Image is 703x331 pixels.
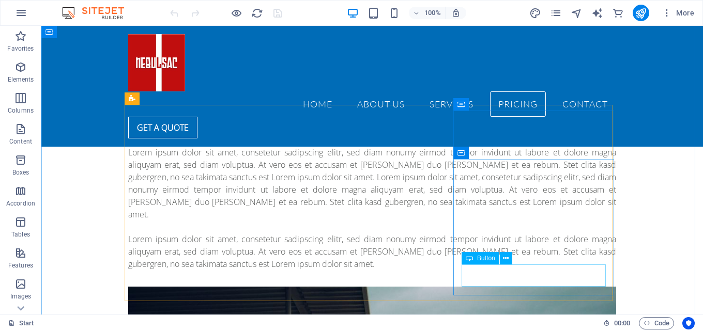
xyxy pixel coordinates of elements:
[550,7,562,19] i: Pages (Ctrl+Alt+S)
[9,137,32,146] p: Content
[662,8,694,18] span: More
[635,7,647,19] i: Publish
[251,7,263,19] i: Reload page
[12,168,29,177] p: Boxes
[644,317,669,329] span: Code
[8,317,34,329] a: Click to cancel selection. Double-click to open Pages
[7,44,34,53] p: Favorites
[571,7,583,19] button: navigator
[614,317,630,329] span: 00 00
[10,292,32,301] p: Images
[571,7,583,19] i: Navigator
[11,230,30,239] p: Tables
[682,317,695,329] button: Usercentrics
[612,7,624,19] button: commerce
[8,106,34,115] p: Columns
[529,7,541,19] i: Design (Ctrl+Alt+Y)
[633,5,649,21] button: publish
[59,7,137,19] img: Editor Logo
[424,7,441,19] h6: 100%
[6,199,35,208] p: Accordion
[603,317,631,329] h6: Session time
[591,7,604,19] button: text_generator
[591,7,603,19] i: AI Writer
[658,5,698,21] button: More
[451,8,461,18] i: On resize automatically adjust zoom level to fit chosen device.
[529,7,542,19] button: design
[621,319,623,327] span: :
[409,7,446,19] button: 100%
[8,261,33,270] p: Features
[550,7,562,19] button: pages
[639,317,674,329] button: Code
[251,7,263,19] button: reload
[477,255,495,261] span: Button
[8,75,34,84] p: Elements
